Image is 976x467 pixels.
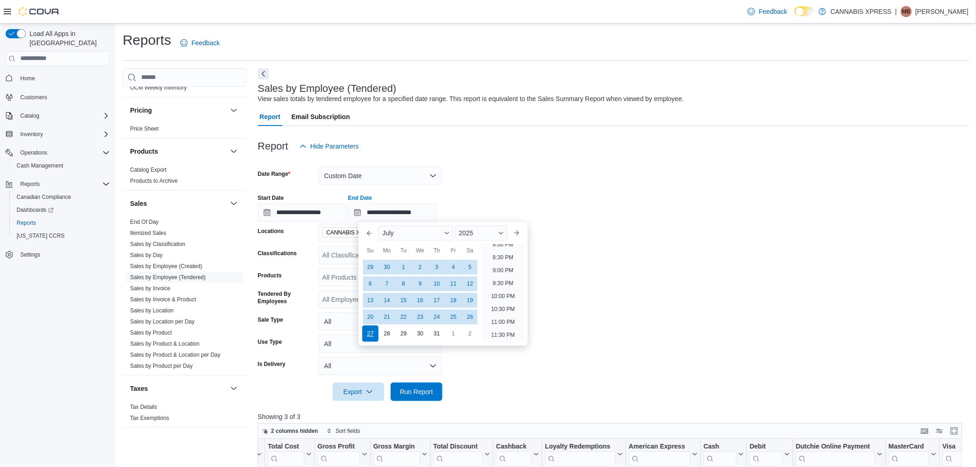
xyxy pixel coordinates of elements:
label: Date Range [258,170,291,178]
a: Sales by Product per Day [130,363,193,369]
a: Sales by Invoice & Product [130,296,196,303]
label: Is Delivery [258,360,286,368]
div: Maggie Baillargeon [901,6,912,17]
a: Customers [17,92,51,103]
button: Catalog [17,110,43,121]
li: 11:30 PM [488,329,518,341]
input: Dark Mode [795,6,814,16]
div: day-14 [380,293,394,308]
li: 8:00 PM [489,239,517,250]
button: Operations [2,146,113,159]
button: Hide Parameters [296,137,363,156]
a: Reports [13,217,40,228]
div: day-24 [429,310,444,324]
button: Reports [2,178,113,191]
span: Hide Parameters [310,142,359,151]
span: 2 columns hidden [271,427,318,435]
a: Feedback [177,34,223,52]
span: Feedback [191,38,220,48]
button: Next [258,68,269,79]
button: Pricing [228,105,239,116]
span: Tax Details [130,403,157,411]
div: Total Discount [434,442,483,451]
span: Sales by Invoice & Product [130,296,196,303]
button: Enter fullscreen [949,425,960,437]
div: Cash [704,442,737,451]
span: Run Report [400,387,433,396]
div: day-5 [463,260,477,275]
div: day-13 [363,293,378,308]
div: day-21 [380,310,394,324]
label: Tendered By Employees [258,290,315,305]
div: day-1 [446,326,461,341]
div: July, 2025 [362,259,478,342]
input: Press the down key to open a popover containing a calendar. [258,204,346,222]
span: End Of Day [130,218,159,226]
div: day-2 [463,326,477,341]
span: Settings [20,251,40,258]
button: Canadian Compliance [9,191,113,204]
label: Start Date [258,194,284,202]
span: Sort fields [336,427,360,435]
a: Tax Exemptions [130,415,169,421]
h3: Sales [130,199,147,208]
button: Reports [9,216,113,229]
span: Canadian Compliance [17,193,71,201]
span: Reports [17,219,36,227]
span: Feedback [759,7,787,16]
div: Tu [396,243,411,258]
h3: Products [130,147,158,156]
div: day-29 [363,260,378,275]
button: Gross Margin [373,442,427,466]
span: Reports [17,179,110,190]
span: Sales by Product & Location per Day [130,351,220,359]
span: Sales by Classification [130,240,185,248]
button: Taxes [228,383,239,394]
a: Feedback [744,2,791,21]
a: Sales by Invoice [130,285,170,292]
div: Cashback [496,442,532,466]
a: Itemized Sales [130,230,167,236]
div: day-23 [413,310,428,324]
div: View sales totals by tendered employee for a specified date range. This report is equivalent to t... [258,94,684,104]
div: day-18 [446,293,461,308]
button: Sales [228,198,239,209]
span: Reports [13,217,110,228]
span: Dashboards [17,206,54,214]
button: Keyboard shortcuts [919,425,930,437]
span: Catalog [20,112,39,120]
div: day-8 [396,276,411,291]
label: Classifications [258,250,297,257]
div: Total Discount [434,442,483,466]
a: Sales by Employee (Created) [130,263,202,269]
button: Products [130,147,226,156]
div: Dutchie Online Payment [796,442,875,466]
button: Custom Date [319,167,442,185]
span: Cash Management [13,160,110,171]
li: 10:00 PM [488,291,518,302]
div: Gross Margin [373,442,420,451]
span: Customers [20,94,47,101]
label: Products [258,272,282,279]
div: day-19 [463,293,477,308]
span: Sales by Location per Day [130,318,195,325]
div: Cashback [496,442,532,451]
label: Locations [258,228,284,235]
div: day-28 [380,326,394,341]
button: Taxes [130,384,226,393]
a: Price Sheet [130,126,159,132]
button: Inventory [17,129,47,140]
span: Inventory [17,129,110,140]
a: Sales by Classification [130,241,185,247]
button: Cashback [496,442,539,466]
div: day-7 [380,276,394,291]
button: All [319,312,442,331]
div: day-30 [380,260,394,275]
button: Customers [2,90,113,104]
div: Visa [943,442,976,466]
span: Dark Mode [795,16,795,17]
div: Total Cost [268,442,304,466]
button: All [319,335,442,353]
span: Inventory [20,131,43,138]
div: Total Cost [268,442,304,451]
